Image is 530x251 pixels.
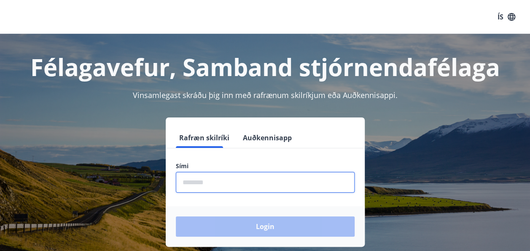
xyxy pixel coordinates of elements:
[133,90,398,100] span: Vinsamlegast skráðu þig inn með rafrænum skilríkjum eða Auðkennisappi.
[176,128,233,148] button: Rafræn skilríki
[176,162,355,170] label: Sími
[239,128,295,148] button: Auðkennisapp
[10,51,520,83] h1: Félagavefur, Samband stjórnendafélaga
[493,9,520,25] button: ÍS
